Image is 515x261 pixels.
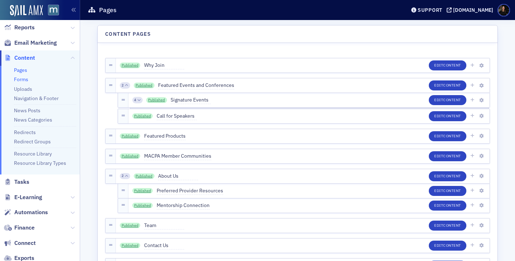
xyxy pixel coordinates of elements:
img: SailAMX [10,5,43,16]
a: Pages [14,67,27,73]
img: SailAMX [48,5,59,16]
a: Published [132,188,153,194]
span: Content [443,83,461,88]
span: Content [443,153,461,158]
a: Tasks [4,178,29,186]
a: Published [120,243,141,248]
a: Published [120,63,141,68]
a: Published [132,113,153,119]
a: Published [134,173,154,179]
a: Content [4,54,35,62]
a: Redirects [14,129,36,136]
a: Published [120,153,141,159]
span: Tasks [14,178,29,186]
a: Navigation & Footer [14,95,59,102]
a: News Categories [14,117,52,123]
span: Content [14,54,35,62]
span: Reports [14,24,35,31]
a: Published [134,83,154,88]
span: Content [443,243,461,248]
span: Content [443,63,461,68]
button: EditContent [429,131,466,141]
span: Signature Events [171,96,211,104]
a: Uploads [14,86,32,92]
a: Reports [4,24,35,31]
h4: Content Pages [105,30,151,38]
span: 2 [122,173,124,178]
button: EditContent [429,80,466,90]
span: 2 [122,83,124,88]
span: Email Marketing [14,39,57,47]
a: Resource Library [14,151,52,157]
a: View Homepage [43,5,59,17]
span: Featured Events and Conferences [158,82,234,89]
span: Mentorship Connection [157,202,210,210]
a: Published [120,223,141,228]
button: EditContent [429,241,466,251]
a: Finance [4,224,35,232]
span: Content [443,223,461,228]
a: Resource Library Types [14,160,66,166]
button: EditContent [429,60,466,70]
button: EditContent [429,111,466,121]
span: Why Join [144,61,184,69]
span: Connect [14,239,36,247]
span: Call for Speakers [157,112,197,120]
span: Content [443,188,461,193]
span: Content [443,203,461,208]
a: News Posts [14,107,40,114]
div: [DOMAIN_NAME] [453,7,493,13]
span: About Us [158,172,198,180]
div: Support [418,7,442,13]
a: Redirect Groups [14,138,51,145]
button: EditContent [429,151,466,161]
span: Content [443,113,461,118]
span: Profile [497,4,510,16]
a: E-Learning [4,193,42,201]
span: E-Learning [14,193,42,201]
span: Team [144,222,184,230]
button: [DOMAIN_NAME] [447,8,496,13]
a: Published [132,203,153,208]
h1: Pages [99,6,117,14]
a: Email Marketing [4,39,57,47]
span: MACPA Member Communities [144,152,211,160]
button: EditContent [429,201,466,211]
span: Finance [14,224,35,232]
button: EditContent [429,171,466,181]
span: Featured Products [144,132,186,140]
span: Content [443,133,461,138]
button: EditContent [429,95,466,105]
a: Published [146,97,167,103]
span: Content [443,97,461,102]
span: Content [443,173,461,178]
button: EditContent [429,186,466,196]
button: EditContent [429,221,466,231]
span: Preferred Provider Resources [157,187,223,195]
a: Automations [4,208,48,216]
span: Automations [14,208,48,216]
a: Connect [4,239,36,247]
a: Forms [14,76,28,83]
span: 4 [134,98,136,103]
span: Contact Us [144,242,184,250]
a: Published [120,133,141,139]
